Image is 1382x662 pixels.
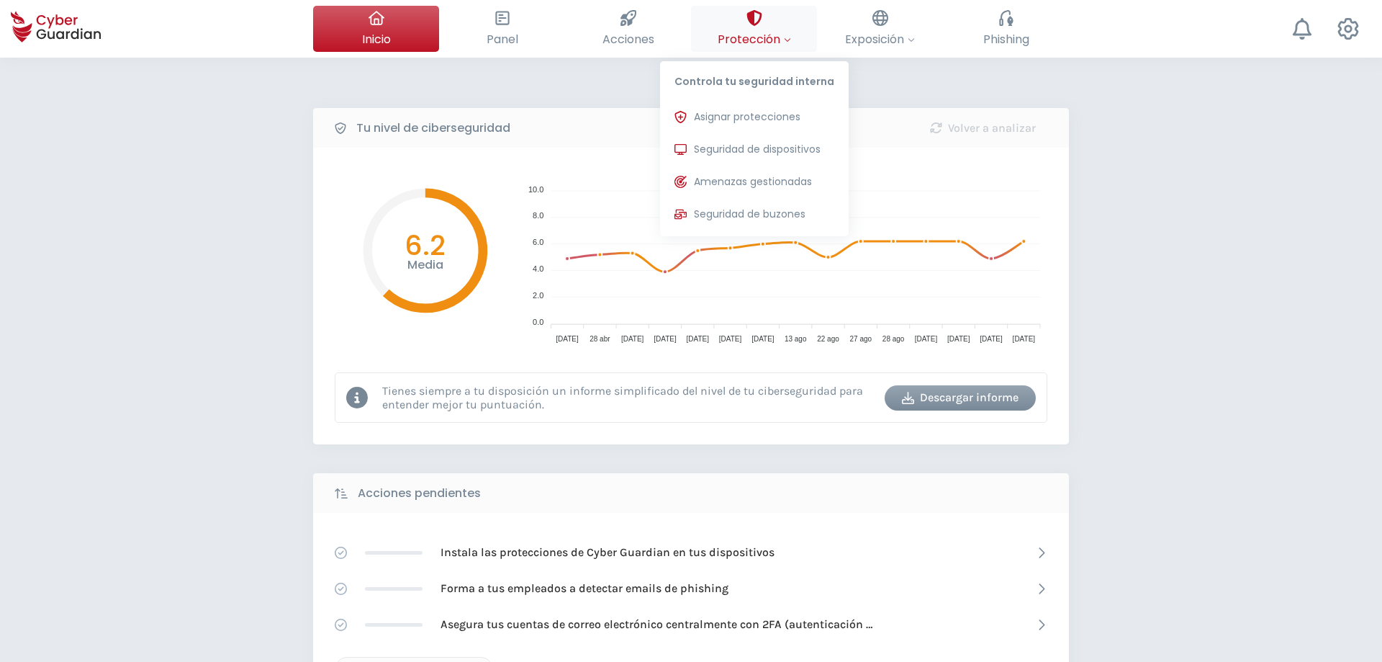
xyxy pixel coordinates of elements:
span: Phishing [983,30,1029,48]
div: Volver a analizar [918,120,1047,137]
tspan: 2.0 [533,291,543,300]
tspan: [DATE] [915,335,938,343]
tspan: [DATE] [751,335,774,343]
button: Descargar informe [885,385,1036,411]
span: Inicio [362,30,391,48]
span: Seguridad de buzones [694,207,805,222]
p: Instala las protecciones de Cyber Guardian en tus dispositivos [441,545,774,560]
tspan: 0.0 [533,318,543,326]
tspan: [DATE] [980,335,1003,343]
p: Asegura tus cuentas de correo electrónico centralmente con 2FA (autenticación de doble factor) [441,617,872,632]
span: Amenazas gestionadas [694,174,812,189]
span: Asignar protecciones [694,109,800,125]
button: Inicio [313,6,439,52]
button: Amenazas gestionadas [660,168,849,197]
span: Protección [718,30,791,48]
tspan: [DATE] [719,335,742,343]
button: Exposición [817,6,943,52]
b: Tu nivel de ciberseguridad [356,120,510,137]
b: Acciones pendientes [358,485,481,502]
button: Asignar protecciones [660,103,849,132]
tspan: [DATE] [556,335,579,343]
tspan: 8.0 [533,211,543,220]
button: Seguridad de dispositivos [660,135,849,164]
div: Descargar informe [895,389,1025,406]
p: Controla tu seguridad interna [660,61,849,96]
span: Seguridad de dispositivos [694,142,821,157]
tspan: 27 ago [850,335,872,343]
p: Forma a tus empleados a detectar emails de phishing [441,581,728,596]
tspan: [DATE] [621,335,644,343]
span: Exposición [845,30,915,48]
span: Acciones [602,30,654,48]
tspan: 4.0 [533,264,543,273]
tspan: 22 ago [817,335,839,343]
tspan: 6.0 [533,238,543,246]
button: Panel [439,6,565,52]
tspan: [DATE] [1013,335,1036,343]
tspan: 10.0 [528,185,543,194]
button: Acciones [565,6,691,52]
span: Panel [487,30,518,48]
tspan: 28 abr [590,335,610,343]
tspan: [DATE] [654,335,677,343]
p: Tienes siempre a tu disposición un informe simplificado del nivel de tu ciberseguridad para enten... [382,384,874,411]
button: Phishing [943,6,1069,52]
tspan: [DATE] [687,335,710,343]
tspan: 13 ago [785,335,807,343]
button: Volver a analizar [907,115,1058,140]
button: Seguridad de buzones [660,200,849,229]
button: ProtecciónControla tu seguridad internaAsignar proteccionesSeguridad de dispositivosAmenazas gest... [691,6,817,52]
tspan: [DATE] [947,335,970,343]
tspan: 28 ago [882,335,905,343]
